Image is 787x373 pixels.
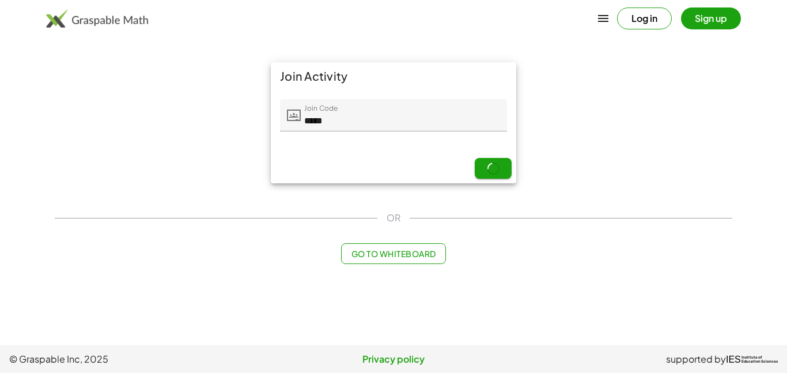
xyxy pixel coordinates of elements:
[666,352,726,366] span: supported by
[741,356,778,364] span: Institute of Education Sciences
[9,352,266,366] span: © Graspable Inc, 2025
[726,352,778,366] a: IESInstitute ofEducation Sciences
[266,352,522,366] a: Privacy policy
[617,7,672,29] button: Log in
[271,62,516,90] div: Join Activity
[351,248,436,259] span: Go to Whiteboard
[681,7,741,29] button: Sign up
[341,243,445,264] button: Go to Whiteboard
[726,354,741,365] span: IES
[387,211,400,225] span: OR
